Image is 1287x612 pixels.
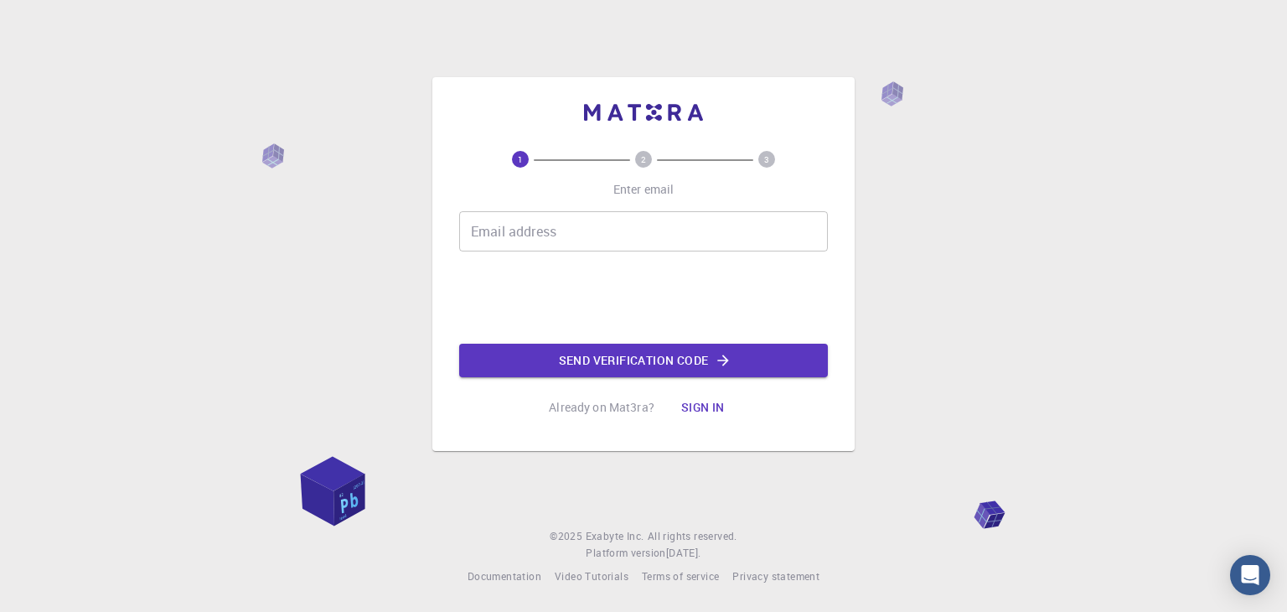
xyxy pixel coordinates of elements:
[642,568,719,585] a: Terms of service
[518,153,523,165] text: 1
[642,569,719,583] span: Terms of service
[586,529,644,542] span: Exabyte Inc.
[613,181,675,198] p: Enter email
[666,545,701,562] a: [DATE].
[668,391,738,424] button: Sign in
[1230,555,1270,595] div: Open Intercom Messenger
[732,568,819,585] a: Privacy statement
[555,569,628,583] span: Video Tutorials
[516,265,771,330] iframe: reCAPTCHA
[555,568,628,585] a: Video Tutorials
[550,528,585,545] span: © 2025
[586,528,644,545] a: Exabyte Inc.
[666,546,701,559] span: [DATE] .
[468,569,541,583] span: Documentation
[468,568,541,585] a: Documentation
[764,153,769,165] text: 3
[648,528,737,545] span: All rights reserved.
[586,545,665,562] span: Platform version
[549,399,654,416] p: Already on Mat3ra?
[459,344,828,377] button: Send verification code
[732,569,819,583] span: Privacy statement
[641,153,646,165] text: 2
